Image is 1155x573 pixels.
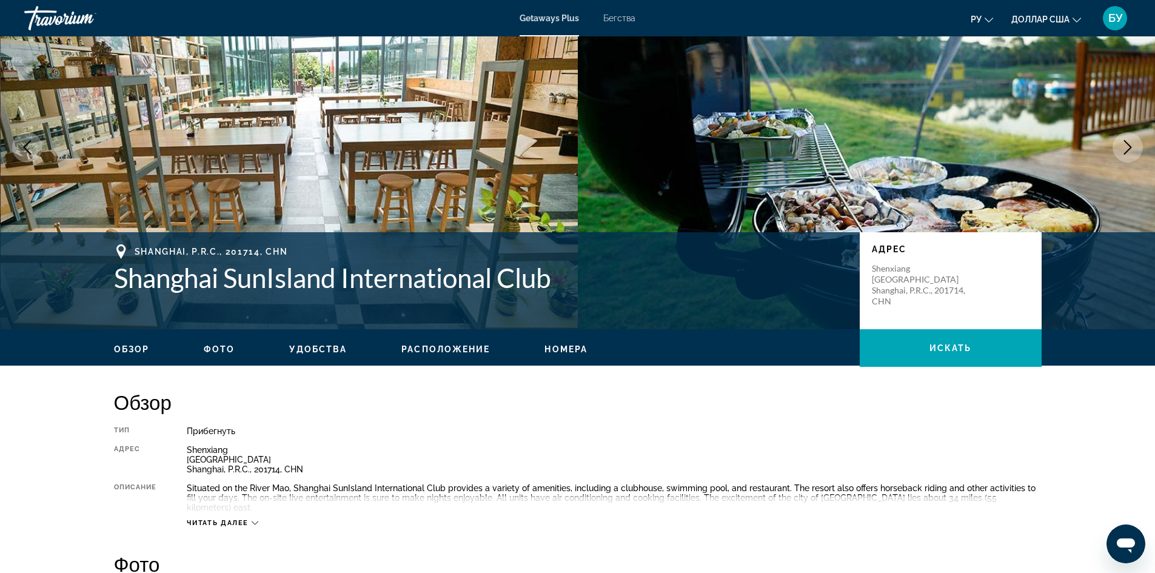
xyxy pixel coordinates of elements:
button: Фото [204,344,235,355]
button: Изменить язык [971,10,993,28]
button: Next image [1113,132,1143,163]
font: ру [971,15,982,24]
button: Previous image [12,132,42,163]
font: БУ [1108,12,1122,24]
div: Тип [114,426,157,436]
span: Обзор [114,344,150,354]
iframe: Кнопка запуска окна обмена сообщениями [1106,524,1145,563]
a: Getaways Plus [520,13,579,23]
span: Читать далее [187,519,249,527]
div: Адрес [114,445,157,474]
a: Травориум [24,2,146,34]
button: Меню пользователя [1099,5,1131,31]
div: Situated on the River Mao, Shanghai SunIsland International Club provides a variety of amenities,... [187,483,1041,512]
div: Прибегнуть [187,426,1041,436]
button: Удобства [289,344,347,355]
span: Фото [204,344,235,354]
span: Shanghai, P.R.C., 201714, CHN [135,247,288,256]
a: Бегства [603,13,635,23]
button: искать [860,329,1042,367]
button: Обзор [114,344,150,355]
font: доллар США [1011,15,1070,24]
span: Номера [544,344,588,354]
button: Изменить валюту [1011,10,1081,28]
button: Читать далее [187,518,258,528]
h2: Обзор [114,390,1042,414]
span: Расположение [401,344,490,354]
div: Shenxiang [GEOGRAPHIC_DATA] Shanghai, P.R.C., 201714, CHN [187,445,1041,474]
h1: Shanghai SunIsland International Club [114,262,848,293]
div: Описание [114,483,157,512]
button: Расположение [401,344,490,355]
button: Номера [544,344,588,355]
span: Удобства [289,344,347,354]
p: Shenxiang [GEOGRAPHIC_DATA] Shanghai, P.R.C., 201714, CHN [872,263,969,307]
p: Адрес [872,244,1029,254]
span: искать [929,343,972,353]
